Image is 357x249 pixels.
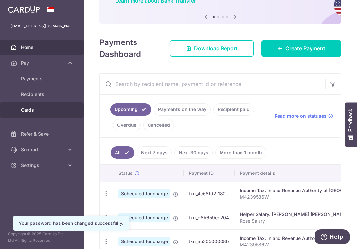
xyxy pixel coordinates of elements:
[174,146,213,159] a: Next 30 days
[111,146,134,159] a: All
[8,5,40,13] img: CardUp
[315,229,350,246] iframe: Opens a widget where you can find more information
[213,103,254,116] a: Recipient paid
[113,119,141,131] a: Overdue
[345,102,357,147] button: Feedback - Show survey
[21,162,64,169] span: Settings
[21,91,64,98] span: Recipients
[110,103,151,116] a: Upcoming
[261,40,341,57] a: Create Payment
[19,220,123,226] div: Your password has been changed successfully.
[21,131,64,137] span: Refer & Save
[100,74,325,94] input: Search by recipient name, payment id or reference
[154,103,211,116] a: Payments on the way
[348,109,354,132] span: Feedback
[143,119,174,131] a: Cancelled
[21,75,64,82] span: Payments
[194,44,238,52] span: Download Report
[118,213,170,222] span: Scheduled for charge
[285,44,325,52] span: Create Payment
[184,165,235,182] th: Payment ID
[184,206,235,229] td: txn_d8b659ec204
[21,44,64,51] span: Home
[184,182,235,206] td: txn_4c68fd2f180
[118,189,170,198] span: Scheduled for charge
[10,23,73,29] p: [EMAIL_ADDRESS][DOMAIN_NAME]
[21,107,64,113] span: Cards
[118,170,133,176] span: Status
[137,146,172,159] a: Next 7 days
[99,37,158,60] h4: Payments Dashboard
[275,113,327,119] span: Read more on statuses
[275,113,333,119] a: Read more on statuses
[215,146,266,159] a: More than 1 month
[170,40,254,57] a: Download Report
[21,60,64,66] span: Pay
[118,237,170,246] span: Scheduled for charge
[21,146,64,153] span: Support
